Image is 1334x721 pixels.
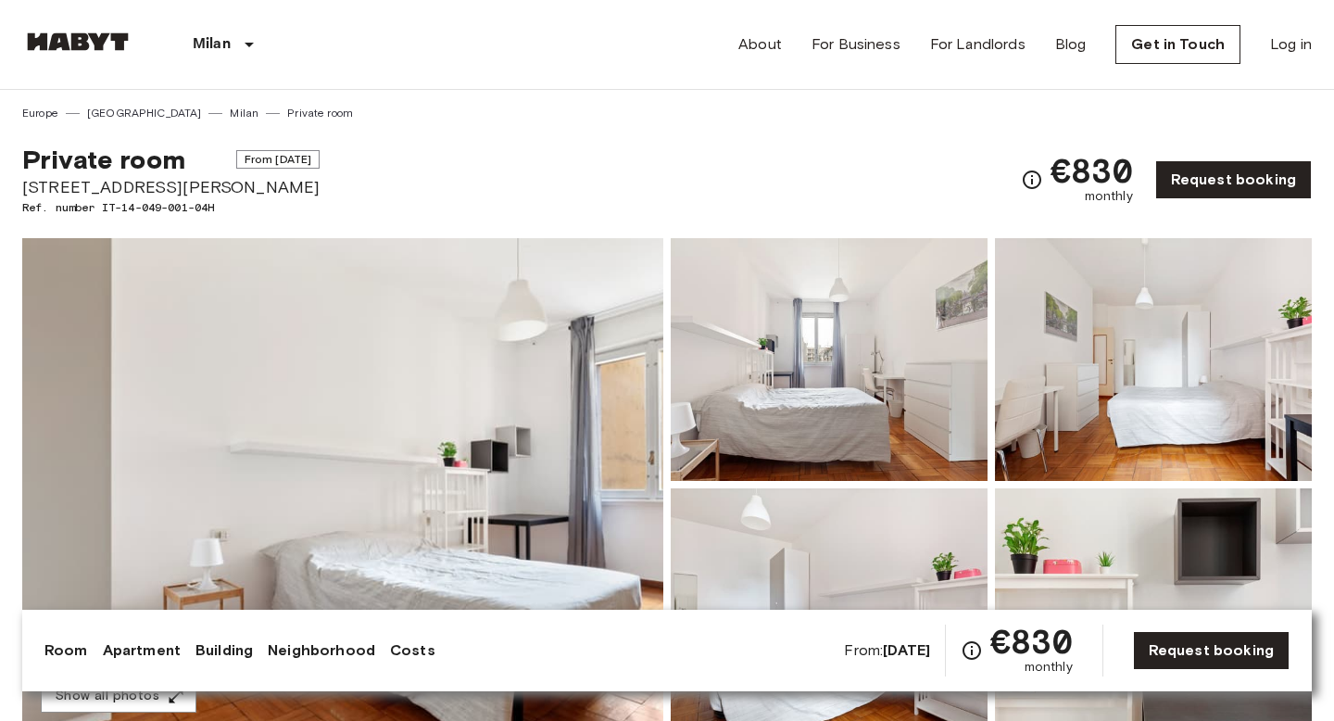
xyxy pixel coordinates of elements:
a: Europe [22,105,58,121]
span: monthly [1025,658,1073,677]
a: Get in Touch [1115,25,1240,64]
span: Private room [22,144,185,175]
img: Habyt [22,32,133,51]
a: Neighborhood [268,639,375,662]
span: €830 [1051,154,1133,187]
span: monthly [1085,187,1133,206]
a: Request booking [1155,160,1312,199]
a: For Landlords [930,33,1026,56]
a: Room [44,639,88,662]
a: Milan [230,105,258,121]
a: For Business [812,33,900,56]
a: Costs [390,639,435,662]
span: Ref. number IT-14-049-001-04H [22,199,320,216]
span: [STREET_ADDRESS][PERSON_NAME] [22,175,320,199]
a: Apartment [103,639,181,662]
img: Picture of unit IT-14-049-001-04H [671,238,988,481]
span: From: [844,640,930,661]
a: About [738,33,782,56]
a: Building [195,639,253,662]
svg: Check cost overview for full price breakdown. Please note that discounts apply to new joiners onl... [1021,169,1043,191]
svg: Check cost overview for full price breakdown. Please note that discounts apply to new joiners onl... [961,639,983,662]
img: Picture of unit IT-14-049-001-04H [995,238,1312,481]
span: €830 [990,625,1073,658]
a: Log in [1270,33,1312,56]
a: [GEOGRAPHIC_DATA] [87,105,202,121]
button: Show all photos [41,679,196,714]
a: Blog [1055,33,1087,56]
a: Private room [287,105,353,121]
p: Milan [193,33,231,56]
span: From [DATE] [236,150,321,169]
b: [DATE] [883,641,930,659]
a: Request booking [1133,631,1290,670]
